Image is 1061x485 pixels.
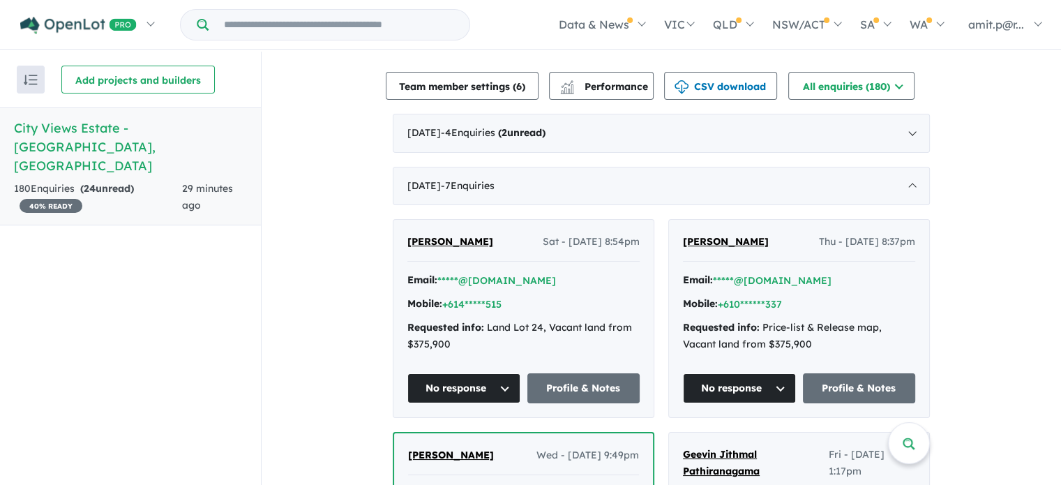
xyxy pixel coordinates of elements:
[211,10,467,40] input: Try estate name, suburb, builder or developer
[407,320,640,353] div: Land Lot 24, Vacant land from $375,900
[407,321,484,334] strong: Requested info:
[683,297,718,310] strong: Mobile:
[664,72,777,100] button: CSV download
[407,297,442,310] strong: Mobile:
[14,181,182,214] div: 180 Enquir ies
[683,373,796,403] button: No response
[20,199,82,213] span: 40 % READY
[788,72,915,100] button: All enquiries (180)
[393,167,930,206] div: [DATE]
[675,80,688,94] img: download icon
[502,126,507,139] span: 2
[516,80,522,93] span: 6
[20,17,137,34] img: Openlot PRO Logo White
[24,75,38,85] img: sort.svg
[441,126,545,139] span: - 4 Enquir ies
[408,447,494,464] a: [PERSON_NAME]
[408,449,494,461] span: [PERSON_NAME]
[549,72,654,100] button: Performance
[386,72,539,100] button: Team member settings (6)
[407,373,520,403] button: No response
[683,234,769,251] a: [PERSON_NAME]
[560,84,574,94] img: bar-chart.svg
[407,274,437,286] strong: Email:
[407,235,493,248] span: [PERSON_NAME]
[683,320,915,353] div: Price-list & Release map, Vacant land from $375,900
[803,373,916,403] a: Profile & Notes
[543,234,640,251] span: Sat - [DATE] 8:54pm
[498,126,545,139] strong: ( unread)
[61,66,215,94] button: Add projects and builders
[683,447,829,480] a: Geevin Jithmal Pathiranagama
[561,80,573,88] img: line-chart.svg
[562,80,648,93] span: Performance
[683,235,769,248] span: [PERSON_NAME]
[393,114,930,153] div: [DATE]
[968,17,1024,31] span: amit.p@r...
[407,234,493,251] a: [PERSON_NAME]
[683,321,760,334] strong: Requested info:
[536,447,639,464] span: Wed - [DATE] 9:49pm
[84,182,96,195] span: 24
[80,182,134,195] strong: ( unread)
[819,234,915,251] span: Thu - [DATE] 8:37pm
[683,448,760,477] span: Geevin Jithmal Pathiranagama
[829,447,915,480] span: Fri - [DATE] 1:17pm
[527,373,640,403] a: Profile & Notes
[182,182,233,211] span: 29 minutes ago
[14,119,247,175] h5: City Views Estate - [GEOGRAPHIC_DATA] , [GEOGRAPHIC_DATA]
[683,274,713,286] strong: Email:
[441,179,495,192] span: - 7 Enquir ies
